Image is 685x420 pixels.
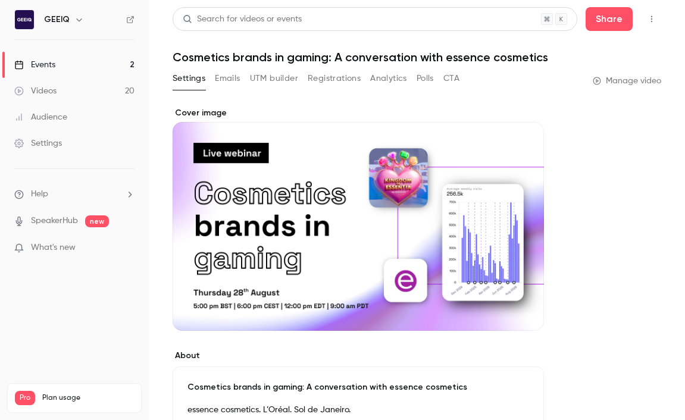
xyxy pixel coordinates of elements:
[308,69,361,88] button: Registrations
[183,13,302,26] div: Search for videos or events
[173,50,661,64] h1: Cosmetics brands in gaming: A conversation with essence cosmetics
[15,391,35,405] span: Pro
[417,69,434,88] button: Polls
[14,59,55,71] div: Events
[14,137,62,149] div: Settings
[173,350,544,362] label: About
[31,188,48,200] span: Help
[120,243,135,253] iframe: Noticeable Trigger
[187,403,529,417] p: essence cosmetics. L’Oréal. Sol de Janeiro.
[31,215,78,227] a: SpeakerHub
[173,107,544,119] label: Cover image
[215,69,240,88] button: Emails
[15,10,34,29] img: GEEIQ
[187,381,529,393] p: Cosmetics brands in gaming: A conversation with essence cosmetics
[85,215,109,227] span: new
[250,69,298,88] button: UTM builder
[586,7,633,31] button: Share
[14,111,67,123] div: Audience
[173,107,544,331] section: Cover image
[593,75,661,87] a: Manage video
[42,393,134,403] span: Plan usage
[31,242,76,254] span: What's new
[173,69,205,88] button: Settings
[44,14,70,26] h6: GEEIQ
[443,69,459,88] button: CTA
[14,188,135,200] li: help-dropdown-opener
[370,69,407,88] button: Analytics
[14,85,57,97] div: Videos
